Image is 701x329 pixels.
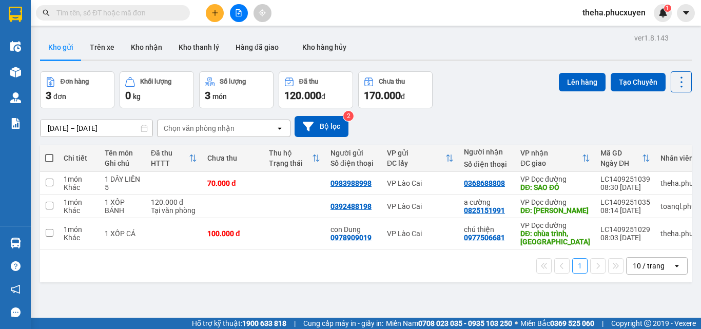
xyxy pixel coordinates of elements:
span: Hỗ trợ kỹ thuật: [192,318,286,329]
div: 08:14 [DATE] [600,206,650,215]
img: solution-icon [10,118,21,129]
svg: open [673,262,681,270]
div: Chưa thu [379,78,405,85]
span: ⚪️ [515,321,518,325]
span: kg [133,92,141,101]
input: Tìm tên, số ĐT hoặc mã đơn [56,7,178,18]
button: Hàng đã giao [227,35,287,60]
button: Đơn hàng3đơn [40,71,114,108]
div: VP Lào Cai [387,229,454,238]
th: Toggle SortBy [264,145,325,172]
button: Bộ lọc [295,116,348,137]
span: message [11,307,21,317]
span: 120.000 [284,89,321,102]
div: Tại văn phòng [151,206,197,215]
div: ĐC lấy [387,159,445,167]
div: Ghi chú [105,159,141,167]
div: Số điện thoại [464,160,510,168]
span: search [43,9,50,16]
button: Số lượng3món [199,71,274,108]
div: LC1409251029 [600,225,650,234]
div: 0392488198 [330,202,372,210]
span: 170.000 [364,89,401,102]
div: 0983988998 [330,179,372,187]
span: đơn [53,92,66,101]
button: 1 [572,258,588,274]
div: LC1409251039 [600,175,650,183]
button: Lên hàng [559,73,606,91]
div: VP Lào Cai [387,179,454,187]
div: 0825151991 [464,206,505,215]
span: Miền Bắc [520,318,594,329]
span: notification [11,284,21,294]
div: 70.000 đ [207,179,259,187]
strong: 0369 525 060 [550,319,594,327]
div: a cường [464,198,510,206]
button: Kho gửi [40,35,82,60]
div: Tên món [105,149,141,157]
button: Kho thanh lý [170,35,227,60]
img: warehouse-icon [10,92,21,103]
th: Toggle SortBy [595,145,655,172]
div: Số lượng [220,78,246,85]
button: Khối lượng0kg [120,71,194,108]
div: DĐ: SAO ĐỎ [520,183,590,191]
div: 100.000 đ [207,229,259,238]
button: plus [206,4,224,22]
div: 120.000 đ [151,198,197,206]
div: LC1409251035 [600,198,650,206]
span: aim [259,9,266,16]
span: 1 [666,5,669,12]
span: Cung cấp máy in - giấy in: [303,318,383,329]
span: copyright [644,320,651,327]
span: | [602,318,603,329]
div: Khác [64,183,94,191]
div: Khác [64,206,94,215]
div: VP Dọc đường [520,198,590,206]
span: đ [401,92,405,101]
span: file-add [235,9,242,16]
span: caret-down [681,8,691,17]
span: 3 [205,89,210,102]
div: Chọn văn phòng nhận [164,123,235,133]
span: món [212,92,227,101]
div: 0978909019 [330,234,372,242]
div: Đã thu [299,78,318,85]
div: 1 DÂY LIỀN 5 [105,175,141,191]
span: question-circle [11,261,21,271]
div: 08:03 [DATE] [600,234,650,242]
div: 1 XỐP CÁ [105,229,141,238]
div: 0368688808 [464,179,505,187]
div: Khối lượng [140,78,171,85]
div: Mã GD [600,149,642,157]
div: 08:30 [DATE] [600,183,650,191]
sup: 1 [664,5,671,12]
div: Đã thu [151,149,189,157]
div: DĐ: chùa trình, uông bí [520,229,590,246]
img: logo-vxr [9,7,22,22]
span: 0 [125,89,131,102]
div: VP gửi [387,149,445,157]
div: con Dung [330,225,377,234]
div: VP nhận [520,149,582,157]
div: chú thiện [464,225,510,234]
div: 1 XỐP BÁNH [105,198,141,215]
img: warehouse-icon [10,238,21,248]
div: Người nhận [464,148,510,156]
button: Kho nhận [123,35,170,60]
div: Khác [64,234,94,242]
span: 3 [46,89,51,102]
span: Miền Nam [386,318,512,329]
img: warehouse-icon [10,67,21,78]
th: Toggle SortBy [515,145,595,172]
strong: 024 3236 3236 - [5,39,103,57]
button: aim [254,4,271,22]
input: Select a date range. [41,120,152,137]
div: 1 món [64,225,94,234]
div: VP Lào Cai [387,202,454,210]
div: Người gửi [330,149,377,157]
button: Đã thu120.000đ [279,71,353,108]
span: đ [321,92,325,101]
th: Toggle SortBy [382,145,459,172]
div: Trạng thái [269,159,312,167]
